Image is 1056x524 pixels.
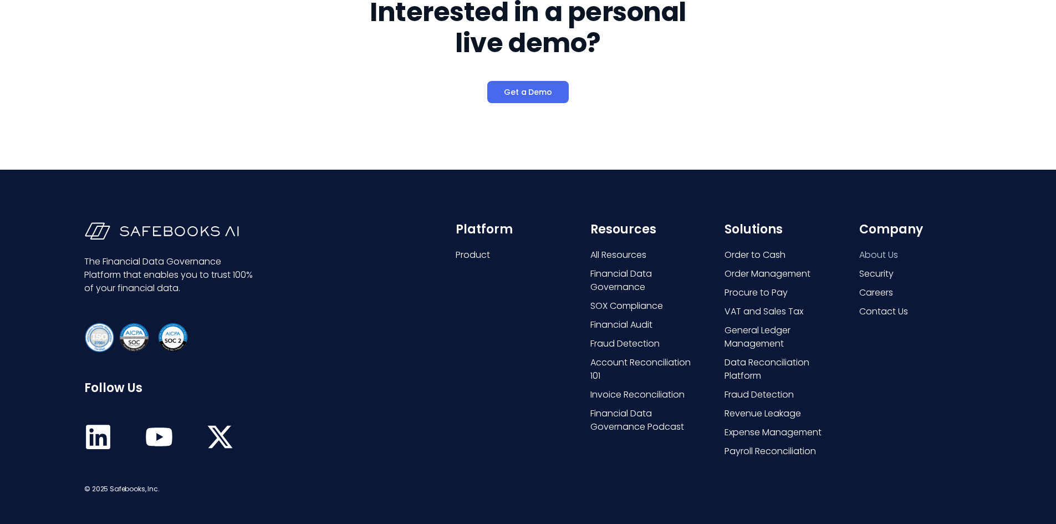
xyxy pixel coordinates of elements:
[590,267,703,294] a: Financial Data Governance
[590,388,703,401] a: Invoice Reconciliation
[590,222,703,237] h6: Resources
[725,388,794,401] span: Fraud Detection
[859,305,972,318] a: Contact Us
[590,318,703,332] a: Financial Audit
[456,248,490,262] span: Product
[456,222,568,237] h6: Platform
[725,248,837,262] a: Order to Cash
[725,286,837,299] a: Procure to Pay
[725,388,837,401] a: Fraud Detection
[590,337,703,350] a: Fraud Detection
[487,81,568,103] a: Get a Demo
[725,248,785,262] span: Order to Cash
[725,222,837,237] h6: Solutions
[725,305,837,318] a: VAT and Sales Tax
[590,388,685,401] span: Invoice Reconciliation
[504,87,552,98] span: Get a Demo
[859,305,908,318] span: Contact Us
[725,407,837,420] a: Revenue Leakage
[84,381,256,395] h6: Follow Us
[859,222,972,237] h6: Company
[590,248,646,262] span: All Resources
[859,248,898,262] span: About Us
[725,267,810,281] span: Order Management
[725,356,837,383] a: Data Reconciliation Platform
[725,267,837,281] a: Order Management
[84,484,159,494] span: © 2025 Safebooks, Inc.
[590,337,660,350] span: Fraud Detection
[590,299,703,313] a: SOX Compliance
[456,248,568,262] a: Product
[859,286,972,299] a: Careers
[725,407,801,420] span: Revenue Leakage
[590,299,663,313] span: SOX Compliance
[725,445,837,458] a: Payroll Reconciliation
[859,267,894,281] span: Security
[859,267,972,281] a: Security
[590,407,703,434] a: Financial Data Governance Podcast
[725,445,816,458] span: Payroll Reconciliation
[725,305,803,318] span: VAT and Sales Tax
[725,426,822,439] span: Expense Management
[725,286,788,299] span: Procure to Pay
[859,248,972,262] a: About Us
[590,318,652,332] span: Financial Audit
[590,248,703,262] a: All Resources
[725,426,837,439] a: Expense Management
[859,286,893,299] span: Careers
[725,324,837,350] a: General Ledger Management
[84,255,256,295] p: The Financial Data Governance Platform that enables you to trust 100% of your financial data.
[590,356,703,383] a: Account Reconciliation 101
